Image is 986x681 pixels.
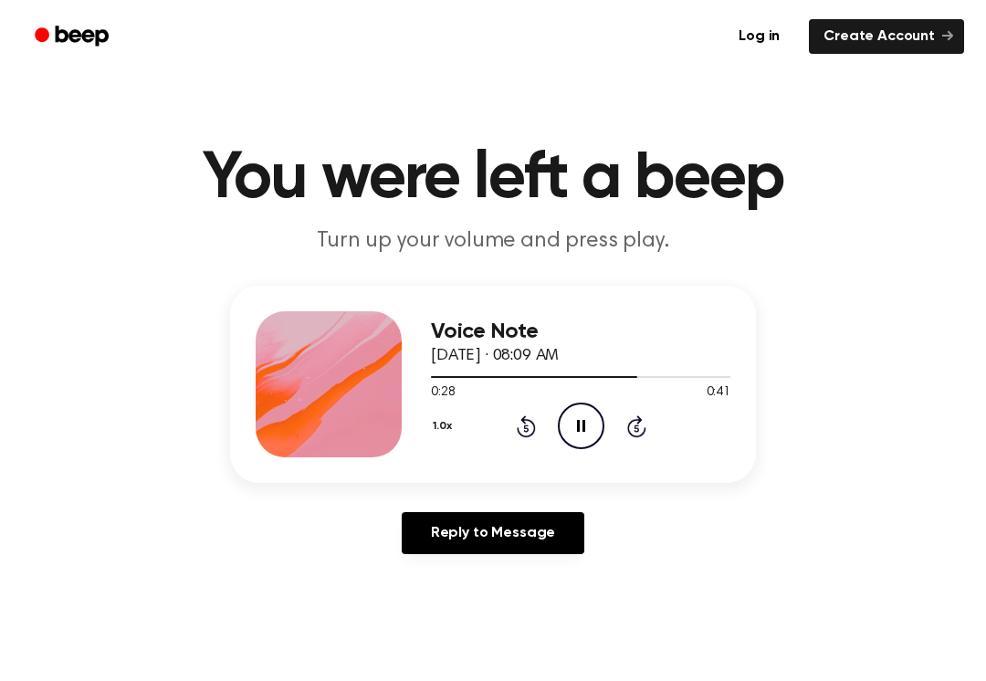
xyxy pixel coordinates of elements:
[402,512,584,554] a: Reply to Message
[142,226,844,257] p: Turn up your volume and press play.
[809,19,964,54] a: Create Account
[720,16,798,58] a: Log in
[431,348,559,364] span: [DATE] · 08:09 AM
[22,19,125,55] a: Beep
[431,320,730,344] h3: Voice Note
[707,383,730,403] span: 0:41
[431,383,455,403] span: 0:28
[26,146,960,212] h1: You were left a beep
[431,411,458,442] button: 1.0x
